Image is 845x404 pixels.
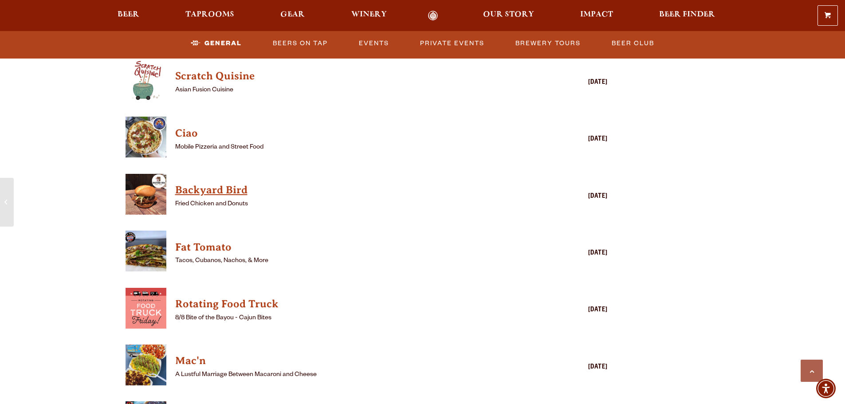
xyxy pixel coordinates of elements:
[126,60,166,101] img: thumbnail food truck
[175,181,533,199] a: View Backyard Bird details (opens in a new window)
[175,126,533,141] h4: Ciao
[126,60,166,106] a: View Scratch Quisine details (opens in a new window)
[112,11,145,21] a: Beer
[126,174,166,215] img: thumbnail food truck
[126,345,166,385] img: thumbnail food truck
[126,117,166,162] a: View Ciao details (opens in a new window)
[537,305,608,316] div: [DATE]
[175,183,533,197] h4: Backyard Bird
[175,69,533,83] h4: Scratch Quisine
[574,11,619,21] a: Impact
[185,11,234,18] span: Taprooms
[659,11,715,18] span: Beer Finder
[175,240,533,255] h4: Fat Tomato
[175,67,533,85] a: View Scratch Quisine details (opens in a new window)
[187,33,245,54] a: General
[175,142,533,153] p: Mobile Pizzeria and Street Food
[175,125,533,142] a: View Ciao details (opens in a new window)
[417,11,450,21] a: Odell Home
[280,11,305,18] span: Gear
[175,352,533,370] a: View Mac'n details (opens in a new window)
[537,248,608,259] div: [DATE]
[537,362,608,373] div: [DATE]
[126,288,166,333] a: View Rotating Food Truck details (opens in a new window)
[346,11,393,21] a: Winery
[269,33,331,54] a: Beers on Tap
[175,354,533,368] h4: Mac'n
[126,231,166,271] img: thumbnail food truck
[580,11,613,18] span: Impact
[118,11,139,18] span: Beer
[175,295,533,313] a: View Rotating Food Truck details (opens in a new window)
[175,297,533,311] h4: Rotating Food Truck
[417,33,488,54] a: Private Events
[126,231,166,276] a: View Fat Tomato details (opens in a new window)
[126,288,166,329] img: thumbnail food truck
[537,78,608,88] div: [DATE]
[608,33,658,54] a: Beer Club
[816,379,836,398] div: Accessibility Menu
[175,256,533,267] p: Tacos, Cubanos, Nachos, & More
[653,11,721,21] a: Beer Finder
[126,174,166,220] a: View Backyard Bird details (opens in a new window)
[355,33,393,54] a: Events
[483,11,534,18] span: Our Story
[126,345,166,390] a: View Mac'n details (opens in a new window)
[175,313,533,324] p: 8/8 Bite of the Bayou - Cajun Bites
[126,117,166,157] img: thumbnail food truck
[351,11,387,18] span: Winery
[275,11,310,21] a: Gear
[801,360,823,382] a: Scroll to top
[175,370,533,380] p: A Lustful Marriage Between Macaroni and Cheese
[512,33,584,54] a: Brewery Tours
[537,134,608,145] div: [DATE]
[537,192,608,202] div: [DATE]
[175,239,533,256] a: View Fat Tomato details (opens in a new window)
[175,199,533,210] p: Fried Chicken and Donuts
[180,11,240,21] a: Taprooms
[175,85,533,96] p: Asian Fusion Cuisine
[477,11,540,21] a: Our Story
